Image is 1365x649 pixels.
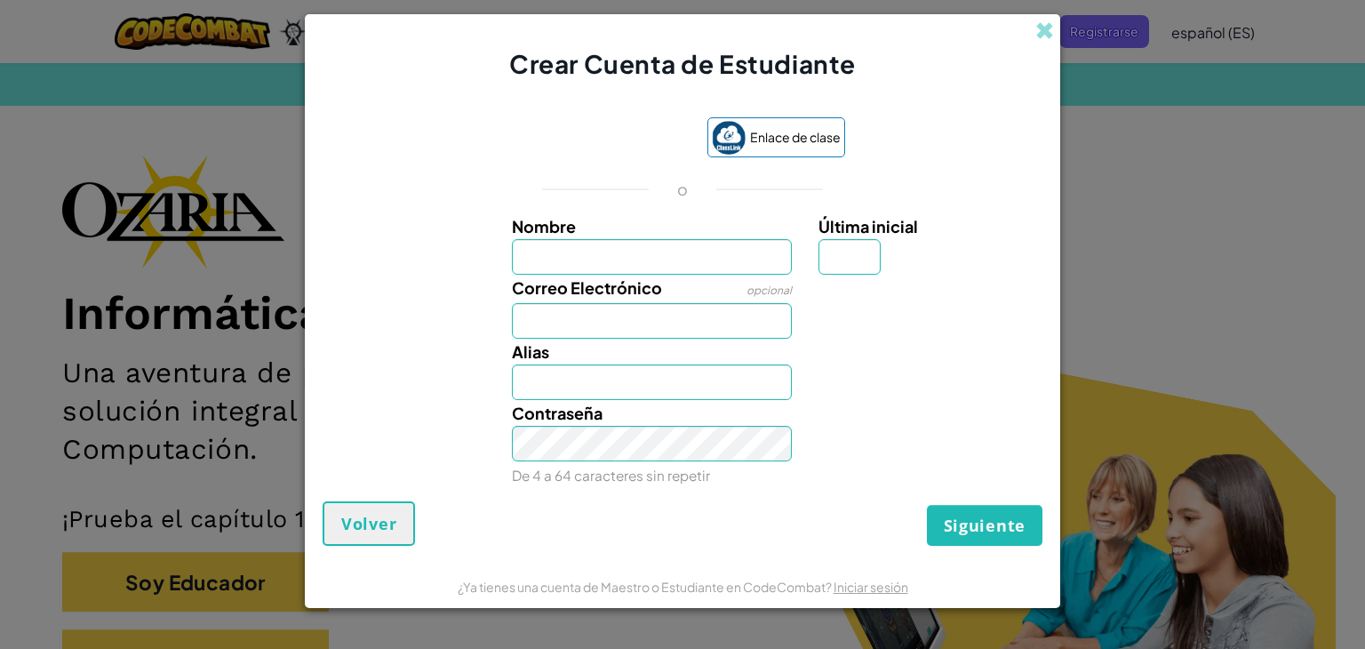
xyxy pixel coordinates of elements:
[712,121,746,155] img: classlink-logo-small.png
[512,341,549,362] font: Alias
[677,179,688,199] font: o
[512,403,603,423] font: Contraseña
[746,284,792,297] font: opcional
[750,129,841,145] font: Enlace de clase
[818,216,918,236] font: Última inicial
[834,579,908,595] a: Iniciar sesión
[509,48,856,79] font: Crear Cuenta de Estudiante
[323,501,415,546] button: Volver
[512,120,698,159] iframe: Botón de acceso con Google
[512,216,576,236] font: Nombre
[927,505,1042,546] button: Siguiente
[944,515,1026,536] font: Siguiente
[341,513,396,534] font: Volver
[458,579,832,595] font: ¿Ya tienes una cuenta de Maestro o Estudiante en CodeCombat?
[512,467,710,484] font: De 4 a 64 caracteres sin repetir
[512,277,662,298] font: Correo Electrónico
